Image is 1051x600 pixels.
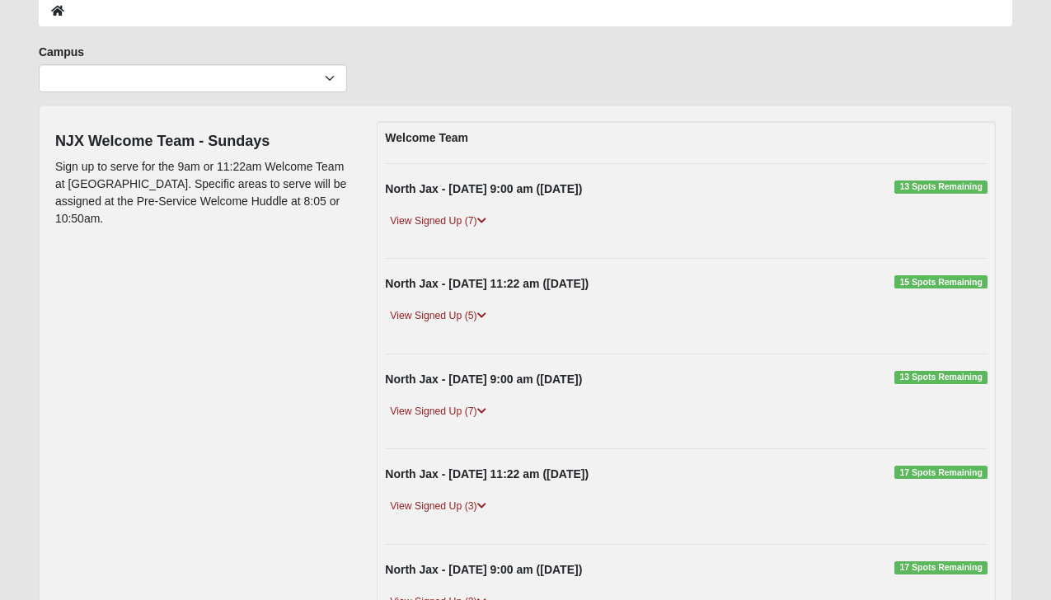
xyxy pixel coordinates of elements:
[39,44,84,60] label: Campus
[894,180,988,194] span: 13 Spots Remaining
[385,307,490,325] a: View Signed Up (5)
[894,561,988,574] span: 17 Spots Remaining
[385,182,582,195] strong: North Jax - [DATE] 9:00 am ([DATE])
[55,133,352,151] h4: NJX Welcome Team - Sundays
[385,373,582,386] strong: North Jax - [DATE] 9:00 am ([DATE])
[385,498,490,515] a: View Signed Up (3)
[385,277,589,290] strong: North Jax - [DATE] 11:22 am ([DATE])
[385,131,468,144] strong: Welcome Team
[894,275,988,288] span: 15 Spots Remaining
[894,371,988,384] span: 13 Spots Remaining
[385,403,490,420] a: View Signed Up (7)
[55,158,352,227] p: Sign up to serve for the 9am or 11:22am Welcome Team at [GEOGRAPHIC_DATA]. Specific areas to serv...
[385,467,589,480] strong: North Jax - [DATE] 11:22 am ([DATE])
[894,466,988,479] span: 17 Spots Remaining
[385,563,582,576] strong: North Jax - [DATE] 9:00 am ([DATE])
[385,213,490,230] a: View Signed Up (7)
